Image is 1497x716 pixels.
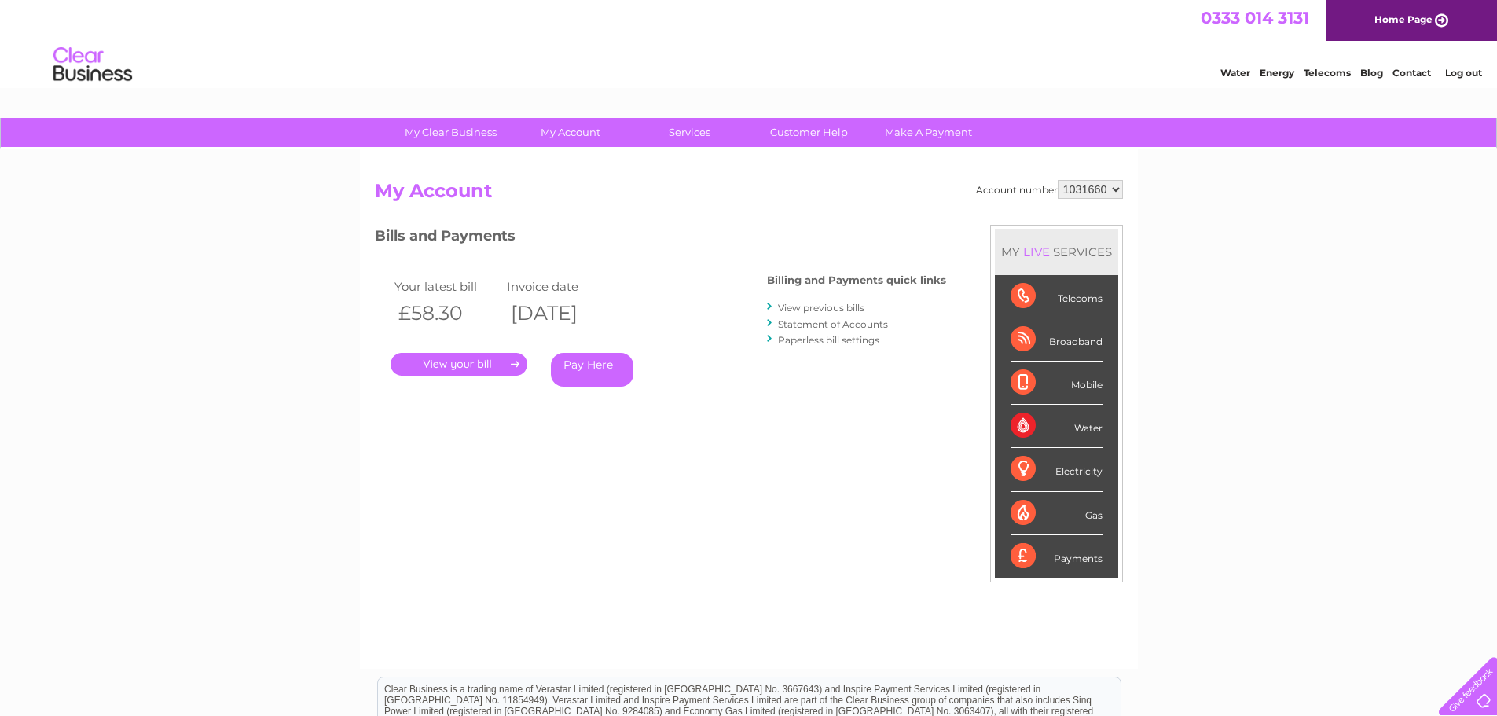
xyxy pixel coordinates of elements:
[378,9,1121,76] div: Clear Business is a trading name of Verastar Limited (registered in [GEOGRAPHIC_DATA] No. 3667643...
[1011,535,1103,578] div: Payments
[505,118,635,147] a: My Account
[1304,67,1351,79] a: Telecoms
[391,276,504,297] td: Your latest bill
[1011,405,1103,448] div: Water
[1445,67,1482,79] a: Log out
[391,297,504,329] th: £58.30
[767,274,946,286] h4: Billing and Payments quick links
[1011,492,1103,535] div: Gas
[503,297,616,329] th: [DATE]
[386,118,516,147] a: My Clear Business
[778,302,864,314] a: View previous bills
[375,180,1123,210] h2: My Account
[1020,244,1053,259] div: LIVE
[53,41,133,89] img: logo.png
[1260,67,1294,79] a: Energy
[391,353,527,376] a: .
[1011,318,1103,362] div: Broadband
[503,276,616,297] td: Invoice date
[551,353,633,387] a: Pay Here
[1392,67,1431,79] a: Contact
[976,180,1123,199] div: Account number
[778,318,888,330] a: Statement of Accounts
[1220,67,1250,79] a: Water
[744,118,874,147] a: Customer Help
[375,225,946,252] h3: Bills and Payments
[1011,275,1103,318] div: Telecoms
[1360,67,1383,79] a: Blog
[778,334,879,346] a: Paperless bill settings
[1011,448,1103,491] div: Electricity
[995,229,1118,274] div: MY SERVICES
[864,118,993,147] a: Make A Payment
[625,118,754,147] a: Services
[1011,362,1103,405] div: Mobile
[1201,8,1309,28] a: 0333 014 3131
